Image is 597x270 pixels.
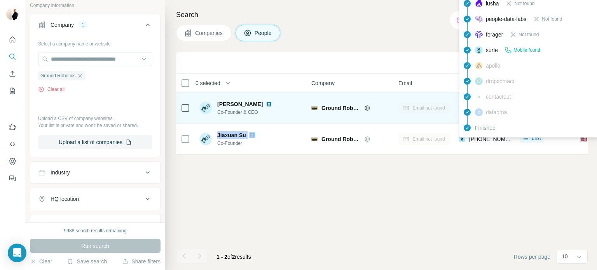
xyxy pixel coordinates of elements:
span: Companies [195,29,223,37]
h4: Search [176,9,588,20]
img: LinkedIn logo [266,101,272,107]
span: apollo [486,62,500,70]
img: provider contactout logo [475,95,483,99]
div: 1 [79,21,87,28]
div: 9988 search results remaining [64,227,127,234]
span: Mobile found [513,47,540,54]
div: Industry [51,169,70,176]
img: Avatar [199,133,212,145]
span: datagma [486,108,507,116]
span: Jiaxuan Su [217,131,246,139]
button: Enrich CSV [6,67,19,81]
button: Save search [67,258,107,265]
span: surfe [486,46,498,54]
img: provider forager logo [475,31,483,38]
img: provider people-data-labs logo [475,16,483,23]
button: Upload a list of companies [38,135,152,149]
img: LinkedIn logo [249,132,255,138]
button: Use Surfe on LinkedIn [6,120,19,134]
button: Clear all [38,86,65,93]
button: Industry [30,163,160,182]
span: Not found [518,31,539,38]
p: Upload a CSV of company websites. [38,115,152,122]
span: Email [398,79,412,87]
button: Use Surfe API [6,137,19,151]
img: Avatar [6,8,19,20]
span: Rows per page [514,253,550,261]
button: Feedback [6,171,19,185]
img: provider dropcontact logo [475,77,483,85]
img: Logo of Ground Robotics [311,106,318,110]
img: Avatar [199,102,212,114]
img: provider surfe logo [475,46,483,54]
p: 10 [562,253,568,260]
button: HQ location [30,190,160,208]
span: 0 selected [196,79,220,87]
div: Open Intercom Messenger [8,244,26,262]
span: 🇺🇸 [580,135,587,143]
img: provider datagma logo [475,108,483,116]
div: Select a company name or website [38,37,152,47]
span: dropcontact [486,77,514,85]
span: Ground Robotics [321,104,360,112]
span: results [216,254,251,260]
span: Co-Founder & CEO [217,109,281,116]
span: 1 list [531,135,541,142]
img: Logo of Ground Robotics [311,138,318,141]
button: Share filters [122,258,161,265]
img: provider surfe logo [459,135,465,143]
p: Your list is private and won't be saved or shared. [38,122,152,129]
button: Search [6,50,19,64]
span: Ground Robotics [40,72,75,79]
span: people-data-labs [486,15,526,23]
div: Annual revenue ($) [51,221,97,229]
div: HQ location [51,195,79,203]
span: People [255,29,272,37]
span: 2 [232,254,235,260]
span: Ground Robotics [321,135,360,143]
button: Quick start [6,33,19,47]
span: [PERSON_NAME] [217,100,263,108]
button: My lists [6,84,19,98]
span: Co-Founder [217,140,265,147]
span: contactout [486,93,511,101]
span: Not found [542,16,562,23]
button: Clear [30,258,52,265]
button: Dashboard [6,154,19,168]
span: forager [486,31,503,38]
div: Company [51,21,74,29]
span: 1 - 2 [216,254,227,260]
button: Company1 [30,16,160,37]
span: Finished [475,124,496,132]
span: [PHONE_NUMBER] [469,136,518,142]
span: of [227,254,232,260]
img: provider apollo logo [475,62,483,70]
p: Company information [30,2,161,9]
button: Annual revenue ($) [30,216,160,235]
span: Company [311,79,335,87]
